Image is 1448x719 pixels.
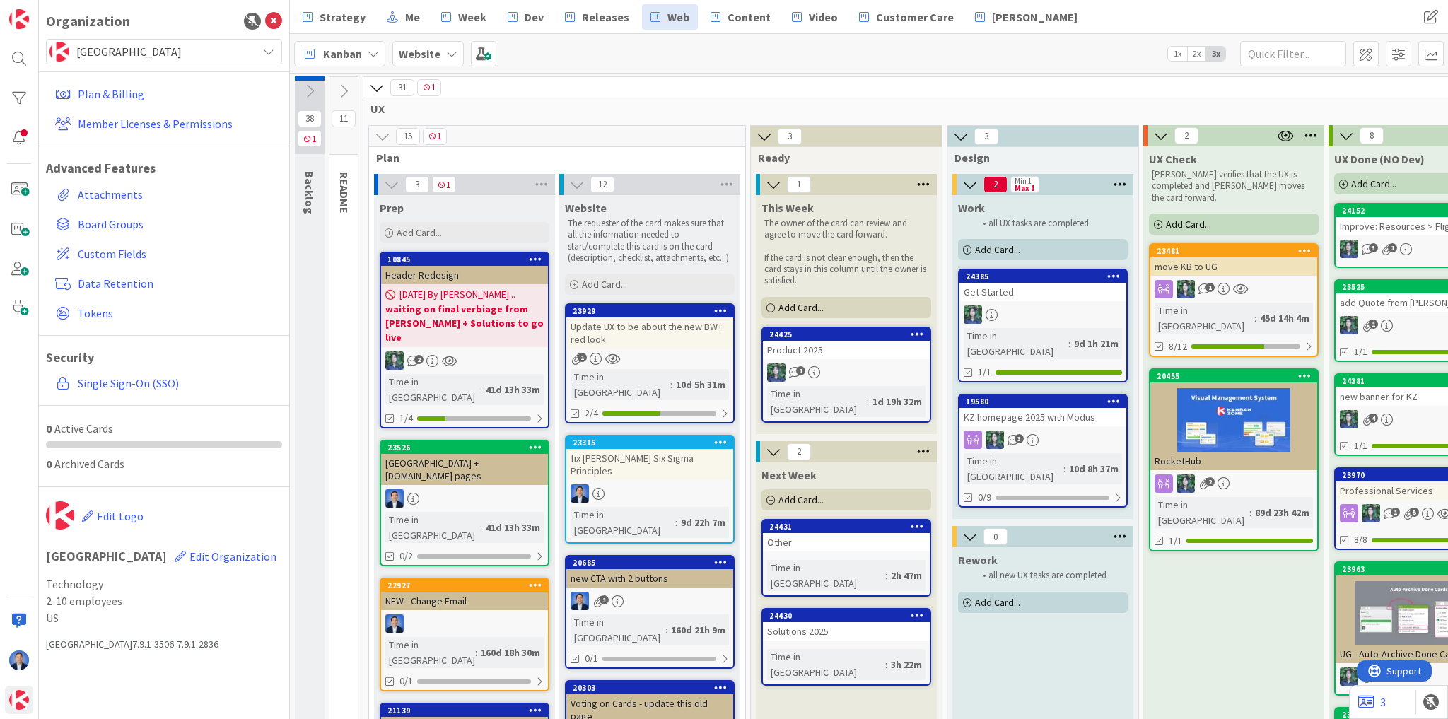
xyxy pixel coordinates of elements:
[778,128,802,145] span: 3
[1166,218,1211,230] span: Add Card...
[665,622,667,638] span: :
[385,374,480,405] div: Time in [GEOGRAPHIC_DATA]
[49,81,282,107] a: Plan & Billing
[1150,257,1317,276] div: move KB to UG
[764,252,928,287] p: If the card is not clear enough, then the card stays in this column until the owner is satisfied.
[566,484,733,503] div: DP
[975,596,1020,609] span: Add Card...
[763,328,930,359] div: 24425Product 2025
[585,651,598,666] span: 0/1
[1360,127,1384,144] span: 8
[964,328,1068,359] div: Time in [GEOGRAPHIC_DATA]
[672,377,729,392] div: 10d 5h 31m
[763,622,930,641] div: Solutions 2025
[1254,310,1256,326] span: :
[499,4,552,30] a: Dev
[851,4,962,30] a: Customer Care
[582,8,629,25] span: Releases
[381,441,548,485] div: 23526[GEOGRAPHIC_DATA] + [DOMAIN_NAME] pages
[46,421,52,436] span: 0
[964,453,1063,484] div: Time in [GEOGRAPHIC_DATA]
[763,363,930,382] div: CR
[294,4,374,30] a: Strategy
[566,592,733,610] div: DP
[399,411,413,426] span: 1/4
[1155,303,1254,334] div: Time in [GEOGRAPHIC_DATA]
[385,512,480,543] div: Time in [GEOGRAPHIC_DATA]
[46,420,282,437] div: Active Cards
[1351,177,1396,190] span: Add Card...
[9,690,29,710] img: avatar
[565,303,735,423] a: 23929Update UX to be about the new BW+ red lookTime in [GEOGRAPHIC_DATA]:10d 5h 31m2/4
[189,549,276,563] span: Edit Organization
[983,176,1008,193] span: 2
[1340,410,1358,428] img: CR
[477,645,544,660] div: 160d 18h 30m
[49,370,282,396] a: Single Sign-On (SSO)
[959,283,1126,301] div: Get Started
[49,271,282,296] a: Data Retention
[1150,474,1317,493] div: CR
[787,176,811,193] span: 1
[959,270,1126,283] div: 24385
[390,79,414,96] span: 31
[571,592,589,610] img: DP
[1152,169,1316,204] p: [PERSON_NAME] verifies that the UX is completed and [PERSON_NAME] moves the card forward.
[885,568,887,583] span: :
[1340,240,1358,258] img: CR
[78,305,276,322] span: Tokens
[385,637,475,668] div: Time in [GEOGRAPHIC_DATA]
[385,351,404,370] img: CR
[966,271,1126,281] div: 24385
[975,243,1020,256] span: Add Card...
[783,4,846,30] a: Video
[303,171,317,214] span: Backlog
[480,382,482,397] span: :
[1410,508,1419,517] span: 5
[380,201,404,215] span: Prep
[1334,152,1425,166] span: UX Done (NO Dev)
[525,8,544,25] span: Dev
[573,558,733,568] div: 20685
[320,8,366,25] span: Strategy
[1187,47,1206,61] span: 2x
[566,317,733,349] div: Update UX to be about the new BW+ red look
[381,441,548,454] div: 23526
[337,172,351,214] span: README
[573,306,733,316] div: 23929
[566,436,733,449] div: 23315
[397,226,442,239] span: Add Card...
[1070,336,1122,351] div: 9d 1h 21m
[405,8,420,25] span: Me
[49,211,282,237] a: Board Groups
[761,201,814,215] span: This Week
[1015,177,1032,185] div: Min 1
[958,201,985,215] span: Work
[1155,497,1249,528] div: Time in [GEOGRAPHIC_DATA]
[764,218,928,241] p: The owner of the card can review and agree to move the card forward.
[405,176,429,193] span: 3
[49,182,282,207] a: Attachments
[571,369,670,400] div: Time in [GEOGRAPHIC_DATA]
[49,300,282,326] a: Tokens
[642,4,698,30] a: Web
[978,490,991,505] span: 0/9
[566,449,733,480] div: fix [PERSON_NAME] Six Sigma Principles
[566,436,733,480] div: 23315fix [PERSON_NAME] Six Sigma Principles
[761,519,931,597] a: 24431OtherTime in [GEOGRAPHIC_DATA]:2h 47m
[458,8,486,25] span: Week
[967,4,1086,30] a: [PERSON_NAME]
[954,151,1121,165] span: Design
[600,595,609,604] span: 1
[876,8,954,25] span: Customer Care
[1169,534,1182,549] span: 1/1
[49,111,282,136] a: Member Licenses & Permissions
[482,520,544,535] div: 41d 13h 33m
[385,489,404,508] img: DP
[1150,245,1317,257] div: 23481
[573,683,733,693] div: 20303
[381,266,548,284] div: Header Redesign
[702,4,779,30] a: Content
[475,645,477,660] span: :
[566,682,733,694] div: 20303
